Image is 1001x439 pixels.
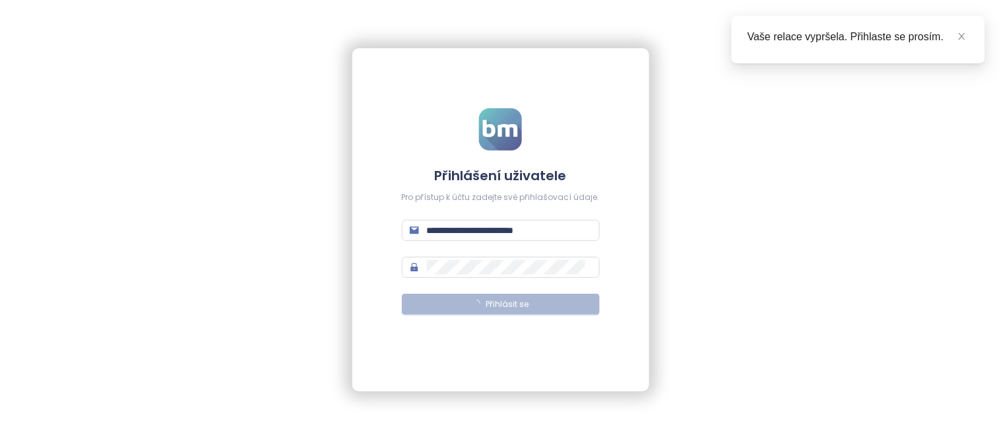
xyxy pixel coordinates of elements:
span: mail [410,226,419,235]
img: logo [479,108,522,151]
span: close [957,32,967,41]
span: lock [410,263,419,272]
h4: Přihlášení uživatele [402,166,600,185]
button: Přihlásit se [402,294,600,315]
div: Pro přístup k účtu zadejte své přihlašovací údaje. [402,191,600,204]
div: Vaše relace vypršela. Přihlaste se prosím. [748,29,969,45]
span: loading [472,300,480,308]
span: Přihlásit se [486,298,529,311]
